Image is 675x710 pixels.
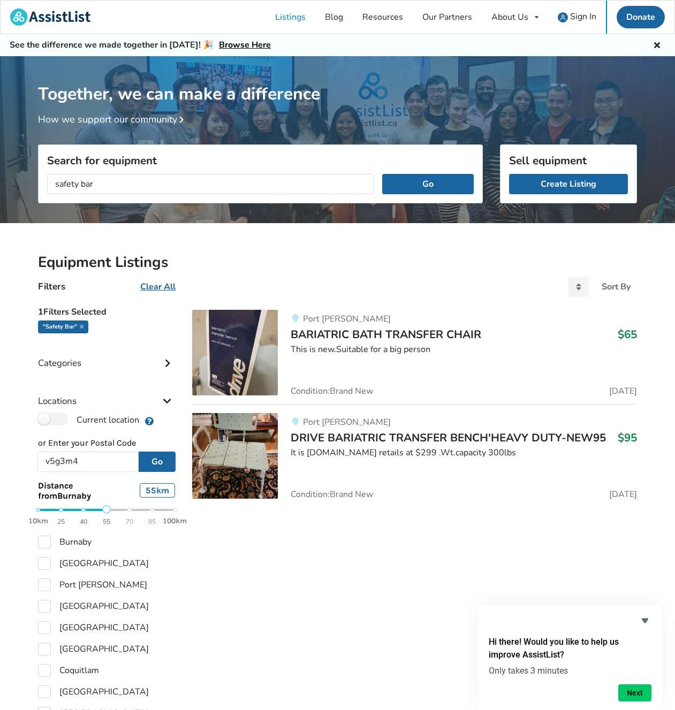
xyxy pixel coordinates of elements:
[291,387,373,395] span: Condition: Brand New
[491,13,528,21] div: About Us
[38,685,149,698] label: [GEOGRAPHIC_DATA]
[266,1,315,34] a: Listings
[489,636,651,661] h2: Hi there! Would you like to help us improve AssistList?
[38,113,188,126] a: How we support our community
[38,336,175,374] div: Categories
[548,1,606,34] a: user icon Sign In
[163,516,187,525] strong: 100km
[509,154,628,167] h3: Sell equipment
[38,56,637,105] h1: Together, we can make a difference
[192,404,637,499] a: bathroom safety-drive bariatric transfer bench'heavy duty-new95Port [PERSON_NAME]DRIVE BARIATRIC ...
[382,174,474,194] button: Go
[57,516,65,528] span: 25
[38,557,149,570] label: [GEOGRAPHIC_DATA]
[618,431,637,445] h3: $95
[192,310,278,395] img: bathroom safety-bariatric bath transfer chair
[570,11,596,22] span: Sign In
[10,40,271,51] h5: See the difference we made together in [DATE]! 🎉
[38,480,108,501] span: Distance from Burnaby
[617,6,665,28] a: Donate
[192,310,637,404] a: bathroom safety-bariatric bath transfer chair Port [PERSON_NAME]BARIATRIC BATH TRANSFER CHAIR$65T...
[47,174,374,194] input: I am looking for...
[38,437,175,449] p: or Enter your Postal Code
[489,666,651,676] p: Only takes 3 minutes
[38,536,92,548] label: Burnaby
[291,343,637,356] div: This is new.Suitable for a big person
[192,413,278,499] img: bathroom safety-drive bariatric transfer bench'heavy duty-new95
[38,374,175,412] div: Locations
[38,621,149,634] label: [GEOGRAPHIC_DATA]
[139,452,176,472] button: Go
[80,516,87,528] span: 40
[38,253,637,272] h2: Equipment Listings
[47,154,474,167] h3: Search for equipment
[618,684,651,701] button: Next question
[291,430,606,445] span: DRIVE BARIATRIC TRANSFER BENCH'HEAVY DUTY-NEW95
[38,301,175,320] h5: 1 Filters Selected
[219,39,271,51] a: Browse Here
[291,447,637,459] div: It is [DOMAIN_NAME] retails at $299 .Wt.capacity 300lbs
[38,413,139,426] label: Current location
[126,516,133,528] span: 70
[38,643,149,655] label: [GEOGRAPHIC_DATA]
[609,387,637,395] span: [DATE]
[38,600,149,613] label: [GEOGRAPHIC_DATA]
[609,490,637,499] span: [DATE]
[37,452,139,472] input: Post Code
[602,283,631,291] div: Sort By
[148,516,156,528] span: 85
[303,313,391,325] span: Port [PERSON_NAME]
[140,483,175,498] div: 55 km
[38,578,147,591] label: Port [PERSON_NAME]
[315,1,353,34] a: Blog
[303,416,391,428] span: Port [PERSON_NAME]
[291,490,373,499] span: Condition: Brand New
[10,9,90,26] img: assistlist-logo
[558,12,568,22] img: user icon
[639,614,651,627] button: Hide survey
[413,1,482,34] a: Our Partners
[140,281,176,293] u: Clear All
[103,516,110,528] span: 55
[28,516,48,525] strong: 10km
[38,664,99,677] label: Coquitlam
[509,174,628,194] a: Create Listing
[291,327,481,342] span: BARIATRIC BATH TRANSFER CHAIR
[38,280,65,293] h4: Filters
[38,320,88,333] div: "safety bar"
[618,327,637,341] h3: $65
[489,614,651,701] div: Hi there! Would you like to help us improve AssistList?
[353,1,413,34] a: Resources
